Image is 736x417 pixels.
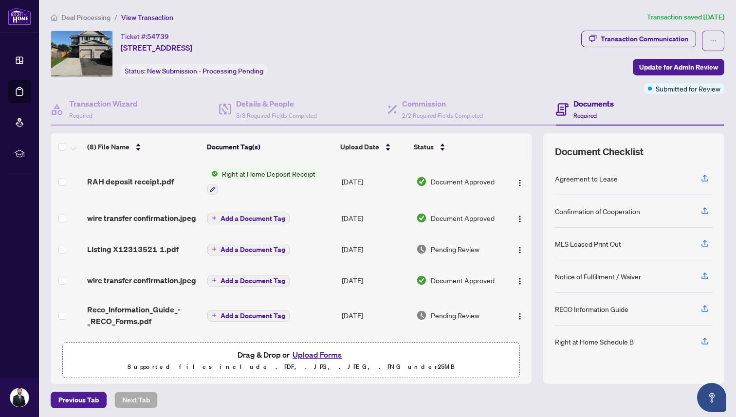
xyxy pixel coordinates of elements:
[402,112,483,119] span: 2/2 Required Fields Completed
[647,12,724,23] article: Transaction saved [DATE]
[69,98,138,109] h4: Transaction Wizard
[207,212,290,224] button: Add a Document Tag
[147,67,263,75] span: New Submission - Processing Pending
[207,275,290,287] button: Add a Document Tag
[338,265,412,296] td: [DATE]
[581,31,696,47] button: Transaction Communication
[236,112,317,119] span: 3/3 Required Fields Completed
[207,168,218,179] img: Status Icon
[87,243,179,255] span: Listing X12313521 1.pdf
[212,313,217,318] span: plus
[51,392,107,408] button: Previous Tab
[516,179,524,187] img: Logo
[218,168,319,179] span: Right at Home Deposit Receipt
[555,336,634,347] div: Right at Home Schedule B
[555,145,644,159] span: Document Checklist
[121,42,192,54] span: [STREET_ADDRESS]
[8,7,31,25] img: logo
[207,274,290,287] button: Add a Document Tag
[555,238,621,249] div: MLS Leased Print Out
[207,244,290,255] button: Add a Document Tag
[10,388,29,407] img: Profile Icon
[431,275,495,286] span: Document Approved
[512,174,528,189] button: Logo
[338,202,412,234] td: [DATE]
[516,312,524,320] img: Logo
[221,277,285,284] span: Add a Document Tag
[212,216,217,220] span: plus
[212,247,217,252] span: plus
[512,210,528,226] button: Logo
[431,213,495,223] span: Document Approved
[207,168,319,195] button: Status IconRight at Home Deposit Receipt
[114,12,117,23] li: /
[338,296,412,335] td: [DATE]
[414,142,434,152] span: Status
[516,246,524,254] img: Logo
[639,59,718,75] span: Update for Admin Review
[512,241,528,257] button: Logo
[416,176,427,187] img: Document Status
[69,361,514,373] p: Supported files include .PDF, .JPG, .JPEG, .PNG under 25 MB
[87,142,129,152] span: (8) File Name
[203,133,336,161] th: Document Tag(s)
[238,348,345,361] span: Drag & Drop or
[87,212,196,224] span: wire transfer confirmation.jpeg
[121,13,173,22] span: View Transaction
[431,244,479,254] span: Pending Review
[69,112,92,119] span: Required
[402,98,483,109] h4: Commission
[573,112,597,119] span: Required
[416,244,427,254] img: Document Status
[51,31,112,77] img: IMG-X12313521_1.jpg
[207,309,290,322] button: Add a Document Tag
[114,392,158,408] button: Next Tab
[512,308,528,323] button: Logo
[221,312,285,319] span: Add a Document Tag
[633,59,724,75] button: Update for Admin Review
[87,274,196,286] span: wire transfer confirmation.jpeg
[212,278,217,283] span: plus
[61,13,110,22] span: Deal Processing
[431,176,495,187] span: Document Approved
[340,142,379,152] span: Upload Date
[555,173,618,184] div: Agreement to Lease
[207,213,290,224] button: Add a Document Tag
[512,272,528,288] button: Logo
[710,37,717,44] span: ellipsis
[207,243,290,255] button: Add a Document Tag
[555,206,640,217] div: Confirmation of Cooperation
[555,271,641,282] div: Notice of Fulfillment / Waiver
[338,161,412,202] td: [DATE]
[58,392,99,408] span: Previous Tab
[121,31,169,42] div: Ticket #:
[516,277,524,285] img: Logo
[87,304,200,327] span: Reco_Information_Guide_-_RECO_Forms.pdf
[601,31,688,47] div: Transaction Communication
[83,133,203,161] th: (8) File Name
[555,304,628,314] div: RECO Information Guide
[336,133,410,161] th: Upload Date
[656,83,720,94] span: Submitted for Review
[147,32,169,41] span: 54739
[410,133,502,161] th: Status
[338,335,412,366] td: [DATE]
[573,98,614,109] h4: Documents
[221,215,285,222] span: Add a Document Tag
[63,343,519,379] span: Drag & Drop orUpload FormsSupported files include .PDF, .JPG, .JPEG, .PNG under25MB
[121,64,267,77] div: Status:
[338,234,412,265] td: [DATE]
[416,310,427,321] img: Document Status
[416,275,427,286] img: Document Status
[416,213,427,223] img: Document Status
[51,14,57,21] span: home
[221,246,285,253] span: Add a Document Tag
[697,383,726,412] button: Open asap
[516,215,524,223] img: Logo
[207,310,290,322] button: Add a Document Tag
[431,310,479,321] span: Pending Review
[290,348,345,361] button: Upload Forms
[87,176,174,187] span: RAH deposit receipt.pdf
[236,98,317,109] h4: Details & People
